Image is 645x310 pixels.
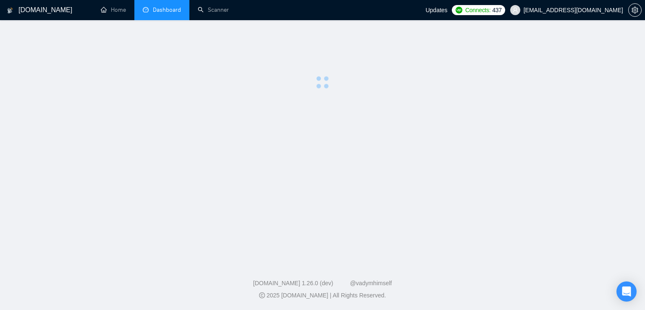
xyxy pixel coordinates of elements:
button: setting [628,3,642,17]
a: [DOMAIN_NAME] 1.26.0 (dev) [253,280,333,286]
a: searchScanner [198,6,229,13]
a: homeHome [101,6,126,13]
img: upwork-logo.png [456,7,462,13]
span: user [512,7,518,13]
img: logo [7,4,13,17]
div: Open Intercom Messenger [616,281,637,302]
span: copyright [259,292,265,298]
div: 2025 [DOMAIN_NAME] | All Rights Reserved. [7,291,638,300]
span: Connects: [465,5,490,15]
span: 437 [492,5,501,15]
span: Updates [425,7,447,13]
a: setting [628,7,642,13]
span: Dashboard [153,6,181,13]
span: dashboard [143,7,149,13]
a: @vadymhimself [350,280,392,286]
